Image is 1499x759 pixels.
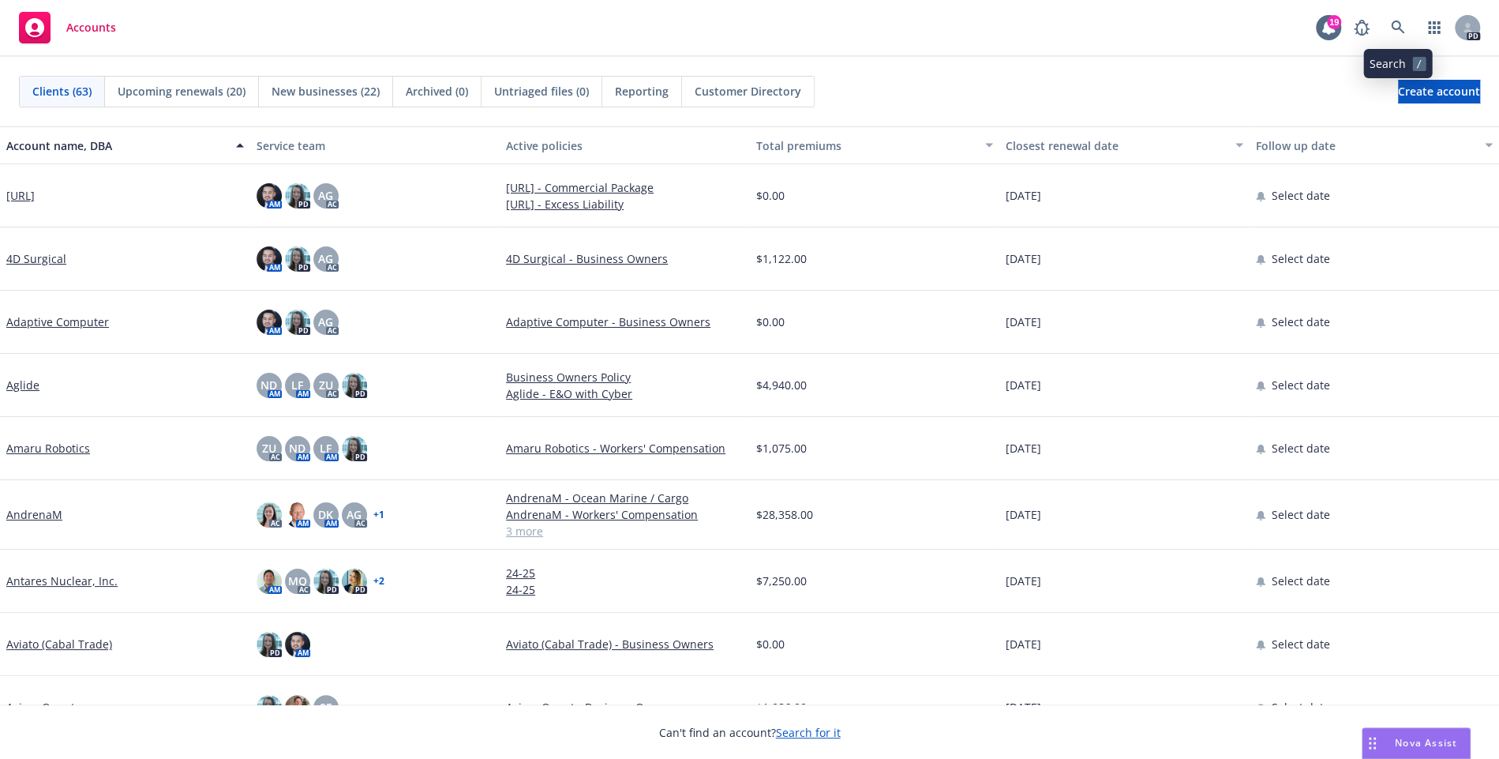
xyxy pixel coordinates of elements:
img: photo [257,246,282,272]
span: Select date [1272,573,1330,589]
span: [DATE] [1006,636,1041,652]
span: [DATE] [1006,187,1041,204]
span: [DATE] [1006,314,1041,330]
span: Upcoming renewals (20) [118,83,245,100]
button: Nova Assist [1362,727,1471,759]
img: photo [257,502,282,528]
span: Create account [1398,77,1480,107]
span: Untriaged files (0) [494,83,589,100]
button: Service team [250,126,500,164]
span: $0.00 [756,314,785,330]
a: Antares Nuclear, Inc. [6,573,118,589]
a: Business Owners Policy [506,369,744,385]
a: AndrenaM - Workers' Compensation [506,506,744,523]
span: [DATE] [1006,506,1041,523]
img: photo [285,183,310,209]
a: Axiom Quant [6,699,75,716]
a: + 1 [373,510,384,520]
a: 24-25 [506,581,744,598]
button: Total premiums [750,126,1000,164]
span: Customer Directory [695,83,801,100]
img: photo [257,695,282,720]
a: Report a Bug [1346,12,1377,43]
button: Active policies [500,126,750,164]
a: Adaptive Computer - Business Owners [506,314,744,330]
span: [DATE] [1006,573,1041,589]
a: [URL] - Commercial Package [506,179,744,196]
span: Select date [1272,440,1330,457]
img: photo [285,246,310,272]
img: photo [285,632,310,657]
div: Closest renewal date [1006,137,1226,154]
span: [DATE] [1006,440,1041,457]
a: Adaptive Computer [6,314,109,330]
a: Aglide [6,377,39,393]
span: [DATE] [1006,250,1041,267]
img: photo [285,310,310,335]
span: Can't find an account? [659,724,841,741]
a: AndrenaM - Ocean Marine / Cargo [506,490,744,506]
span: $7,250.00 [756,573,807,589]
a: Search for it [776,725,841,740]
a: Search [1382,12,1414,43]
div: Follow up date [1256,137,1476,154]
a: + 2 [373,577,384,586]
a: Axiom Quant - Business Owners [506,699,744,716]
a: 3 more [506,523,744,539]
span: [DATE] [1006,699,1041,716]
span: LF [320,440,332,457]
span: SF [320,699,332,716]
span: $4,940.00 [756,377,807,393]
div: Account name, DBA [6,137,227,154]
span: LF [291,377,303,393]
span: $28,358.00 [756,506,813,523]
img: photo [342,436,367,461]
span: ZU [319,377,333,393]
span: $1,986.00 [756,699,807,716]
a: Switch app [1418,12,1450,43]
a: 24-25 [506,565,744,581]
a: Aviato (Cabal Trade) - Business Owners [506,636,744,652]
img: photo [257,310,282,335]
span: ZU [262,440,276,457]
span: Nova Assist [1395,736,1457,750]
div: 19 [1327,15,1341,29]
span: AG [318,250,333,267]
a: 4D Surgical - Business Owners [506,250,744,267]
span: Reporting [615,83,669,100]
span: Select date [1272,506,1330,523]
span: $1,122.00 [756,250,807,267]
span: $0.00 [756,636,785,652]
span: [DATE] [1006,377,1041,393]
span: New businesses (22) [272,83,380,100]
a: AndrenaM [6,506,62,523]
img: photo [285,502,310,528]
div: Total premiums [756,137,976,154]
span: AG [318,314,333,330]
span: $1,075.00 [756,440,807,457]
button: Closest renewal date [999,126,1250,164]
span: Select date [1272,636,1330,652]
div: Active policies [506,137,744,154]
img: photo [257,569,282,594]
span: Accounts [66,21,116,34]
a: Create account [1398,80,1480,103]
a: Amaru Robotics - Workers' Compensation [506,440,744,457]
a: [URL] [6,187,35,204]
span: MQ [288,573,307,589]
div: Drag to move [1362,728,1382,758]
a: Accounts [13,6,122,50]
img: photo [257,183,282,209]
span: Select date [1272,377,1330,393]
span: Select date [1272,187,1330,204]
span: ND [260,377,277,393]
